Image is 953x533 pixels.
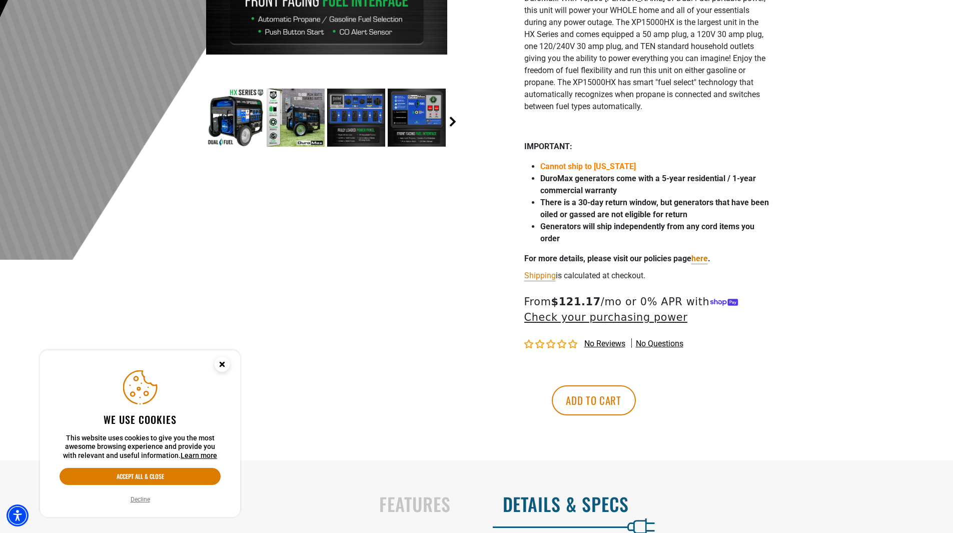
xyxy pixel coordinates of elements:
button: Decline [128,494,153,504]
strong: Generators will ship independently from any cord items you order [540,222,754,243]
span: Cannot ship to [US_STATE] [540,162,636,171]
h2: We use cookies [60,413,221,426]
aside: Cookie Consent [40,350,240,517]
p: This website uses cookies to give you the most awesome browsing experience and provide you with r... [60,434,221,460]
strong: IMPORTANT: [524,142,572,151]
a: Next [448,117,458,127]
strong: DuroMax generators come with a 5-year residential / 1-year commercial warranty [540,174,756,195]
span: No reviews [584,339,625,348]
strong: For more details, please visit our policies page . [524,254,710,263]
h2: Details & Specs [503,493,932,514]
div: Accessibility Menu [7,504,29,526]
h2: Features [21,493,451,514]
a: This website uses cookies to give you the most awesome browsing experience and provide you with r... [181,451,217,459]
span: 0.00 stars [524,340,579,349]
a: Shipping [524,271,556,280]
span: No questions [636,338,683,349]
a: For more details, please visit our policies page here - open in a new tab [691,254,708,263]
button: Close this option [204,350,240,381]
strong: There is a 30-day return window, but generators that have been oiled or gassed are not eligible f... [540,198,769,219]
div: is calculated at checkout. [524,269,769,282]
button: Add to cart [552,385,636,415]
button: Accept all & close [60,468,221,485]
